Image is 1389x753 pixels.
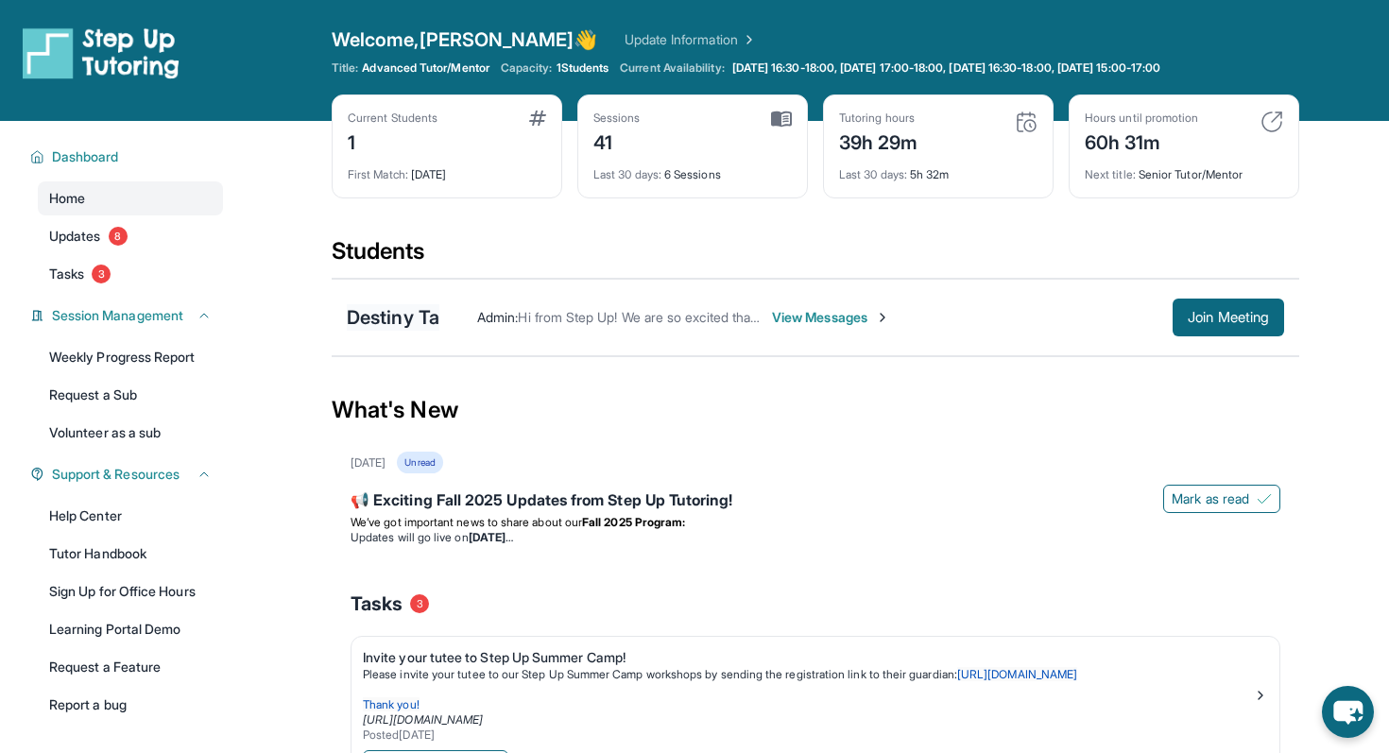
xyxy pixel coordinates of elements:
span: Support & Resources [52,465,180,484]
img: Mark as read [1257,491,1272,506]
span: Join Meeting [1188,312,1269,323]
div: 41 [593,126,641,156]
span: Tasks [49,265,84,283]
a: Tutor Handbook [38,537,223,571]
div: Sessions [593,111,641,126]
span: Advanced Tutor/Mentor [362,60,489,76]
span: Last 30 days : [593,167,661,181]
span: 8 [109,227,128,246]
a: Learning Portal Demo [38,612,223,646]
img: card [529,111,546,126]
img: card [1015,111,1037,133]
a: Update Information [625,30,757,49]
a: Invite your tutee to Step Up Summer Camp!Please invite your tutee to our Step Up Summer Camp work... [352,637,1279,746]
a: Sign Up for Office Hours [38,574,223,608]
span: Last 30 days : [839,167,907,181]
div: Tutoring hours [839,111,918,126]
span: Current Availability: [620,60,724,76]
span: Next title : [1085,167,1136,181]
div: 60h 31m [1085,126,1198,156]
a: Report a bug [38,688,223,722]
span: Thank you! [363,697,420,711]
a: [URL][DOMAIN_NAME] [363,712,483,727]
button: Session Management [44,306,212,325]
span: Updates [49,227,101,246]
div: 📢 Exciting Fall 2025 Updates from Step Up Tutoring! [351,488,1280,515]
div: What's New [332,368,1299,452]
span: Capacity: [501,60,553,76]
a: Help Center [38,499,223,533]
li: Updates will go live on [351,530,1280,545]
a: [URL][DOMAIN_NAME] [957,667,1077,681]
a: Tasks3 [38,257,223,291]
div: [DATE] [348,156,546,182]
img: card [771,111,792,128]
a: Home [38,181,223,215]
div: Destiny Ta [347,304,439,331]
a: [DATE] 16:30-18:00, [DATE] 17:00-18:00, [DATE] 16:30-18:00, [DATE] 15:00-17:00 [729,60,1164,76]
a: Weekly Progress Report [38,340,223,374]
span: Session Management [52,306,183,325]
span: First Match : [348,167,408,181]
div: [DATE] [351,455,386,471]
span: Title: [332,60,358,76]
div: 39h 29m [839,126,918,156]
img: Chevron-Right [875,310,890,325]
button: Join Meeting [1173,299,1284,336]
img: logo [23,26,180,79]
span: View Messages [772,308,890,327]
span: Admin : [477,309,518,325]
span: Home [49,189,85,208]
div: Invite your tutee to Step Up Summer Camp! [363,648,1253,667]
button: Mark as read [1163,485,1280,513]
span: 1 Students [557,60,609,76]
button: Dashboard [44,147,212,166]
div: Posted [DATE] [363,727,1253,743]
span: We’ve got important news to share about our [351,515,582,529]
button: chat-button [1322,686,1374,738]
p: Please invite your tutee to our Step Up Summer Camp workshops by sending the registration link to... [363,667,1253,682]
strong: [DATE] [469,530,513,544]
span: Tasks [351,590,403,617]
strong: Fall 2025 Program: [582,515,685,529]
span: Mark as read [1172,489,1249,508]
div: Unread [397,452,442,473]
span: [DATE] 16:30-18:00, [DATE] 17:00-18:00, [DATE] 16:30-18:00, [DATE] 15:00-17:00 [732,60,1160,76]
a: Request a Sub [38,378,223,412]
img: Chevron Right [738,30,757,49]
div: Students [332,236,1299,278]
div: 5h 32m [839,156,1037,182]
a: Request a Feature [38,650,223,684]
button: Support & Resources [44,465,212,484]
span: 3 [92,265,111,283]
span: Dashboard [52,147,119,166]
div: 6 Sessions [593,156,792,182]
div: Current Students [348,111,437,126]
span: 3 [410,594,429,613]
a: Updates8 [38,219,223,253]
div: Senior Tutor/Mentor [1085,156,1283,182]
span: Welcome, [PERSON_NAME] 👋 [332,26,598,53]
img: card [1260,111,1283,133]
div: Hours until promotion [1085,111,1198,126]
div: 1 [348,126,437,156]
a: Volunteer as a sub [38,416,223,450]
